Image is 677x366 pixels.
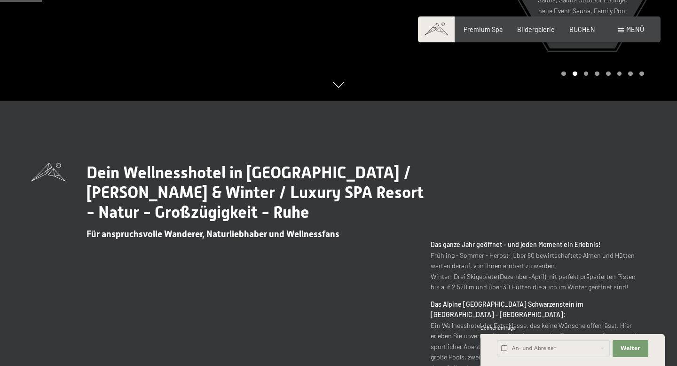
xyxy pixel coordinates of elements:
[595,72,599,76] div: Carousel Page 4
[639,72,644,76] div: Carousel Page 8
[573,72,577,76] div: Carousel Page 2 (Current Slide)
[431,300,583,319] strong: Das Alpine [GEOGRAPHIC_DATA] Schwarzenstein im [GEOGRAPHIC_DATA] – [GEOGRAPHIC_DATA]:
[628,72,633,76] div: Carousel Page 7
[621,345,640,352] span: Weiter
[584,72,589,76] div: Carousel Page 3
[464,25,503,33] a: Premium Spa
[517,25,555,33] a: Bildergalerie
[626,25,644,33] span: Menü
[480,325,516,331] span: Schnellanfrage
[431,240,601,248] strong: Das ganze Jahr geöffnet – und jeden Moment ein Erlebnis!
[87,229,339,239] span: Für anspruchsvolle Wanderer, Naturliebhaber und Wellnessfans
[558,72,644,76] div: Carousel Pagination
[569,25,595,33] a: BUCHEN
[561,72,566,76] div: Carousel Page 1
[606,72,611,76] div: Carousel Page 5
[613,340,648,357] button: Weiter
[431,239,646,293] p: Frühling - Sommer - Herbst: Über 80 bewirtschaftete Almen und Hütten warten darauf, von Ihnen ero...
[87,163,424,222] span: Dein Wellnesshotel in [GEOGRAPHIC_DATA] / [PERSON_NAME] & Winter / Luxury SPA Resort - Natur - Gr...
[617,72,622,76] div: Carousel Page 6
